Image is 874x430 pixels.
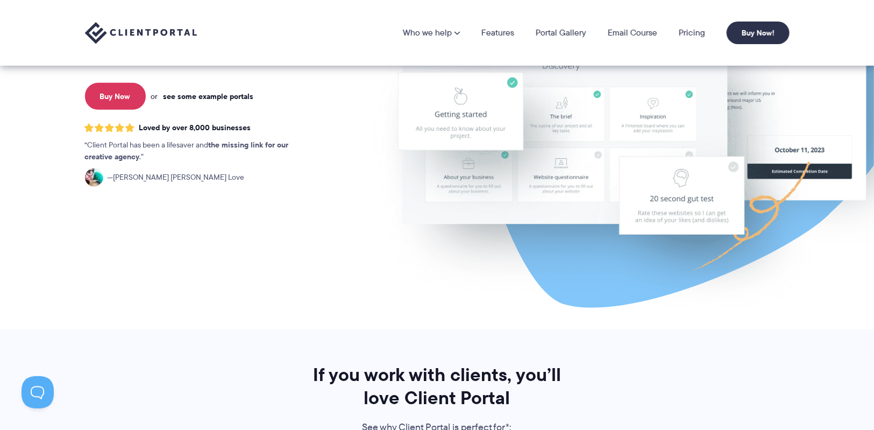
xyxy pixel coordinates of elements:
span: [PERSON_NAME] [PERSON_NAME] Love [108,172,245,184]
a: Portal Gallery [536,29,586,37]
a: Buy Now [85,83,146,110]
a: Buy Now! [727,22,790,44]
a: Email Course [608,29,657,37]
a: Who we help [403,29,460,37]
a: Features [481,29,514,37]
h2: If you work with clients, you’ll love Client Portal [299,363,576,410]
strong: the missing link for our creative agency [85,139,289,163]
a: see some example portals [164,91,254,101]
iframe: Toggle Customer Support [22,376,54,408]
p: Client Portal has been a lifesaver and . [85,139,311,163]
a: Pricing [679,29,705,37]
span: or [151,91,158,101]
span: Loved by over 8,000 businesses [139,123,251,132]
